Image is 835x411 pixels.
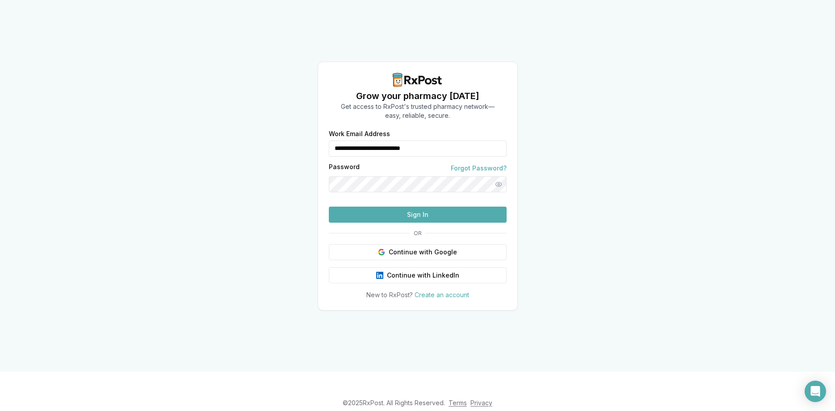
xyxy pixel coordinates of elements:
[389,73,446,87] img: RxPost Logo
[415,291,469,299] a: Create an account
[451,164,507,173] a: Forgot Password?
[341,90,495,102] h1: Grow your pharmacy [DATE]
[376,272,383,279] img: LinkedIn
[366,291,413,299] span: New to RxPost?
[329,131,507,137] label: Work Email Address
[410,230,425,237] span: OR
[329,164,360,173] label: Password
[805,381,826,402] div: Open Intercom Messenger
[329,207,507,223] button: Sign In
[329,244,507,260] button: Continue with Google
[491,176,507,192] button: Show password
[378,249,385,256] img: Google
[470,399,492,407] a: Privacy
[341,102,495,120] p: Get access to RxPost's trusted pharmacy network— easy, reliable, secure.
[329,267,507,283] button: Continue with LinkedIn
[449,399,467,407] a: Terms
